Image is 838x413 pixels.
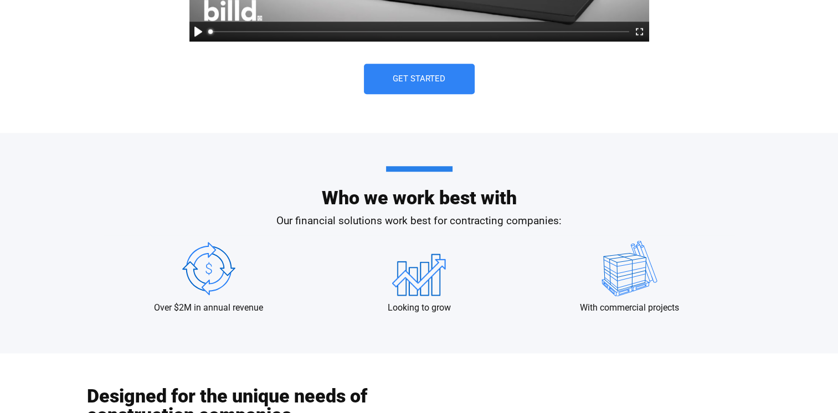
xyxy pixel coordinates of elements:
p: With commercial projects [580,302,679,314]
p: Our financial solutions work best for contracting companies: [104,213,735,229]
p: Over $2M in annual revenue [154,302,263,314]
p: Looking to grow [388,302,451,314]
span: Get Started [393,75,445,83]
h2: Who we work best with [104,166,735,207]
a: Get Started [364,64,475,94]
